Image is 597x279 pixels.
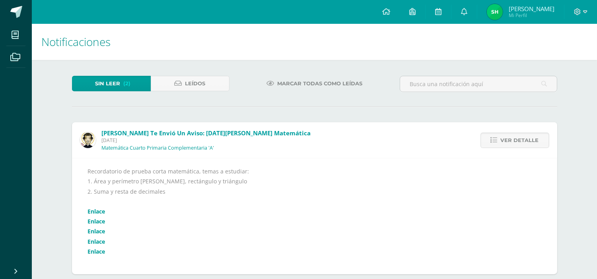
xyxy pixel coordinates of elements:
[509,5,554,13] span: [PERSON_NAME]
[88,238,105,245] a: Enlace
[41,34,111,49] span: Notificaciones
[88,248,105,255] a: Enlace
[509,12,554,19] span: Mi Perfil
[102,129,311,137] span: [PERSON_NAME] te envió un aviso: [DATE][PERSON_NAME] Matemática
[124,76,131,91] span: (2)
[88,208,105,215] a: Enlace
[185,76,206,91] span: Leídos
[257,76,372,91] a: Marcar todas como leídas
[487,4,503,20] img: fc4339666baa0cca7e3fa14130174606.png
[400,76,557,92] input: Busca una notificación aquí
[151,76,229,91] a: Leídos
[88,166,541,266] div: Recordatorio de prueba corta matemática, temas a estudiar: 1. Área y perímetro [PERSON_NAME], rec...
[277,76,362,91] span: Marcar todas como leídas
[501,133,539,148] span: Ver detalle
[95,76,121,91] span: Sin leer
[102,145,214,151] p: Matemática Cuarto Primaria Complementaria 'A'
[88,227,105,235] a: Enlace
[72,76,151,91] a: Sin leer(2)
[102,137,311,144] span: [DATE]
[80,132,96,148] img: 4bd1cb2f26ef773666a99eb75019340a.png
[88,217,105,225] a: Enlace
